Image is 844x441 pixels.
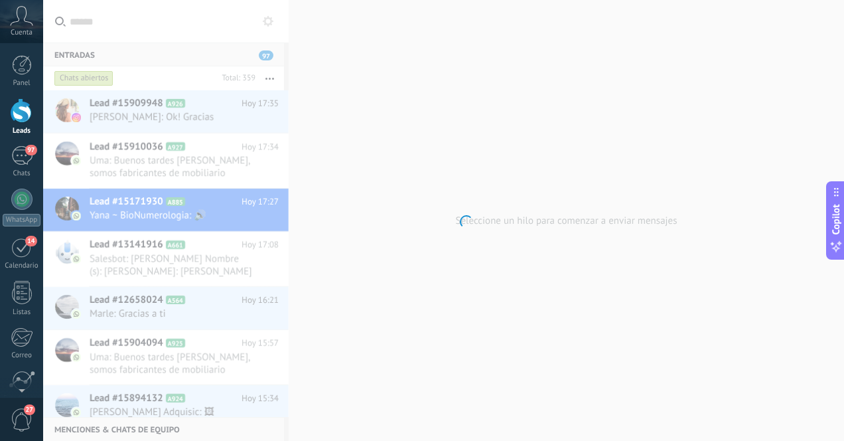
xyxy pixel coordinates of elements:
div: Panel [3,79,41,88]
div: WhatsApp [3,214,40,226]
div: Chats [3,169,41,178]
span: 27 [24,404,35,415]
span: Cuenta [11,29,33,37]
span: Copilot [829,205,843,235]
span: 97 [25,145,36,155]
div: Listas [3,308,41,317]
div: Calendario [3,262,41,270]
div: Correo [3,351,41,360]
div: Leads [3,127,41,135]
span: 14 [25,236,36,246]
